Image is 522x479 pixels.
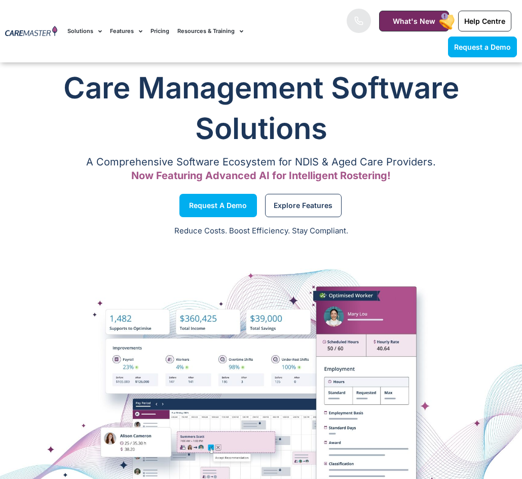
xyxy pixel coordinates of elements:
[379,11,449,31] a: What's New
[131,169,391,182] span: Now Featuring Advanced AI for Intelligent Rostering!
[67,14,102,48] a: Solutions
[265,194,342,217] a: Explore Features
[151,14,169,48] a: Pricing
[189,203,247,208] span: Request a Demo
[5,26,57,38] img: CareMaster Logo
[179,194,257,217] a: Request a Demo
[448,37,517,57] a: Request a Demo
[393,17,435,25] span: What's New
[5,67,517,149] h1: Care Management Software Solutions
[6,225,516,237] p: Reduce Costs. Boost Efficiency. Stay Compliant.
[464,17,505,25] span: Help Centre
[458,11,511,31] a: Help Centre
[454,43,511,51] span: Request a Demo
[67,14,332,48] nav: Menu
[5,159,517,165] p: A Comprehensive Software Ecosystem for NDIS & Aged Care Providers.
[110,14,142,48] a: Features
[177,14,243,48] a: Resources & Training
[274,203,332,208] span: Explore Features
